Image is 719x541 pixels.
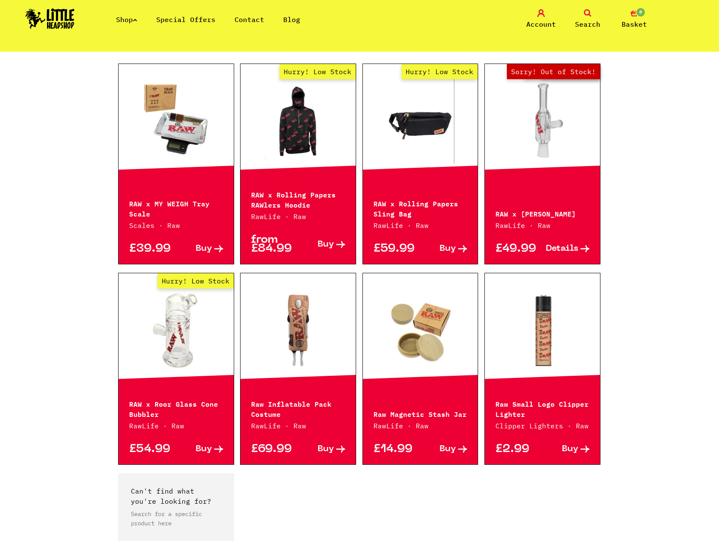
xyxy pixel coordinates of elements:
[373,408,467,419] p: Raw Magnetic Stash Jar
[129,220,223,230] p: Scales · Raw
[251,236,298,253] p: from £84.99
[241,79,356,164] a: Hurry! Low Stock
[373,220,467,230] p: RawLife · Raw
[129,398,223,419] p: RAW x Roor Glass Cone Bubbler
[567,9,609,29] a: Search
[636,7,646,17] span: 0
[613,9,655,29] a: 0 Basket
[542,244,589,253] a: Details
[119,288,234,373] a: Hurry! Low Stock
[298,445,345,454] a: Buy
[575,19,600,29] span: Search
[251,211,345,222] p: RawLife · Raw
[158,273,234,289] span: Hurry! Low Stock
[25,8,75,29] img: Little Head Shop Logo
[373,421,467,431] p: RawLife · Raw
[401,64,478,79] span: Hurry! Low Stock
[440,445,456,454] span: Buy
[373,198,467,218] p: RAW x Rolling Papers Sling Bag
[440,244,456,253] span: Buy
[129,445,176,454] p: £54.99
[283,15,300,24] a: Blog
[235,15,264,24] a: Contact
[251,445,298,454] p: £69.99
[485,79,600,164] a: Out of Stock Hurry! Low Stock Sorry! Out of Stock!
[542,445,589,454] a: Buy
[156,15,216,24] a: Special Offers
[526,19,556,29] span: Account
[495,445,542,454] p: £2.99
[129,421,223,431] p: RawLife · Raw
[622,19,647,29] span: Basket
[129,198,223,218] p: RAW x MY WEIGH Tray Scale
[196,244,212,253] span: Buy
[116,15,137,24] a: Shop
[318,240,334,249] span: Buy
[373,445,420,454] p: £14.99
[129,244,176,253] p: £39.99
[495,244,542,253] p: £49.99
[363,79,478,164] a: Hurry! Low Stock
[495,398,589,419] p: Raw Small Logo Clipper Lighter
[251,398,345,419] p: Raw Inflatable Pack Costume
[495,421,589,431] p: Clipper Lighters · Raw
[251,421,345,431] p: RawLife · Raw
[495,220,589,230] p: RawLife · Raw
[131,486,221,506] p: Can't find what you're looking for?
[196,445,212,454] span: Buy
[420,244,467,253] a: Buy
[495,208,589,218] p: RAW x [PERSON_NAME]
[279,64,356,79] span: Hurry! Low Stock
[373,244,420,253] p: £59.99
[420,445,467,454] a: Buy
[131,509,221,528] p: Search for a specific product here
[298,236,345,253] a: Buy
[507,64,600,79] span: Sorry! Out of Stock!
[176,445,223,454] a: Buy
[251,189,345,209] p: RAW x Rolling Papers RAWlers Hoodie
[318,445,334,454] span: Buy
[176,244,223,253] a: Buy
[562,445,578,454] span: Buy
[546,244,578,253] span: Details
